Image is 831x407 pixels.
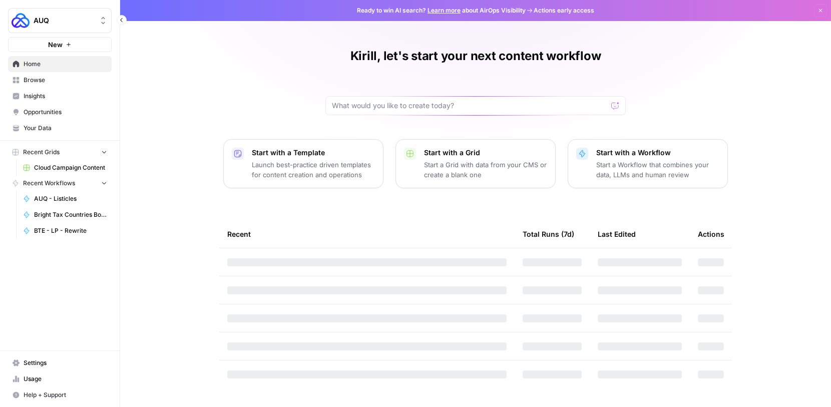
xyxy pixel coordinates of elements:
[568,139,728,188] button: Start with a WorkflowStart a Workflow that combines your data, LLMs and human review
[332,101,607,111] input: What would you like to create today?
[23,148,60,157] span: Recent Grids
[227,220,507,248] div: Recent
[8,88,112,104] a: Insights
[24,108,107,117] span: Opportunities
[8,371,112,387] a: Usage
[424,148,547,158] p: Start with a Grid
[24,92,107,101] span: Insights
[24,76,107,85] span: Browse
[19,207,112,223] a: Bright Tax Countries Bottom Tier
[34,194,107,203] span: AUQ - Listicles
[698,220,724,248] div: Actions
[19,160,112,176] a: Cloud Campaign Content
[223,139,383,188] button: Start with a TemplateLaunch best-practice driven templates for content creation and operations
[534,6,594,15] span: Actions early access
[12,12,30,30] img: AUQ Logo
[523,220,574,248] div: Total Runs (7d)
[24,358,107,367] span: Settings
[24,60,107,69] span: Home
[8,145,112,160] button: Recent Grids
[8,72,112,88] a: Browse
[8,355,112,371] a: Settings
[8,8,112,33] button: Workspace: AUQ
[598,220,636,248] div: Last Edited
[34,163,107,172] span: Cloud Campaign Content
[8,56,112,72] a: Home
[34,226,107,235] span: BTE - LP - Rewrite
[34,16,94,26] span: AUQ
[24,390,107,399] span: Help + Support
[357,6,526,15] span: Ready to win AI search? about AirOps Visibility
[19,191,112,207] a: AUQ - Listicles
[8,176,112,191] button: Recent Workflows
[596,160,719,180] p: Start a Workflow that combines your data, LLMs and human review
[34,210,107,219] span: Bright Tax Countries Bottom Tier
[428,7,461,14] a: Learn more
[8,387,112,403] button: Help + Support
[8,37,112,52] button: New
[596,148,719,158] p: Start with a Workflow
[8,104,112,120] a: Opportunities
[8,120,112,136] a: Your Data
[252,148,375,158] p: Start with a Template
[48,40,63,50] span: New
[350,48,601,64] h1: Kirill, let's start your next content workflow
[252,160,375,180] p: Launch best-practice driven templates for content creation and operations
[395,139,556,188] button: Start with a GridStart a Grid with data from your CMS or create a blank one
[24,374,107,383] span: Usage
[24,124,107,133] span: Your Data
[23,179,75,188] span: Recent Workflows
[424,160,547,180] p: Start a Grid with data from your CMS or create a blank one
[19,223,112,239] a: BTE - LP - Rewrite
